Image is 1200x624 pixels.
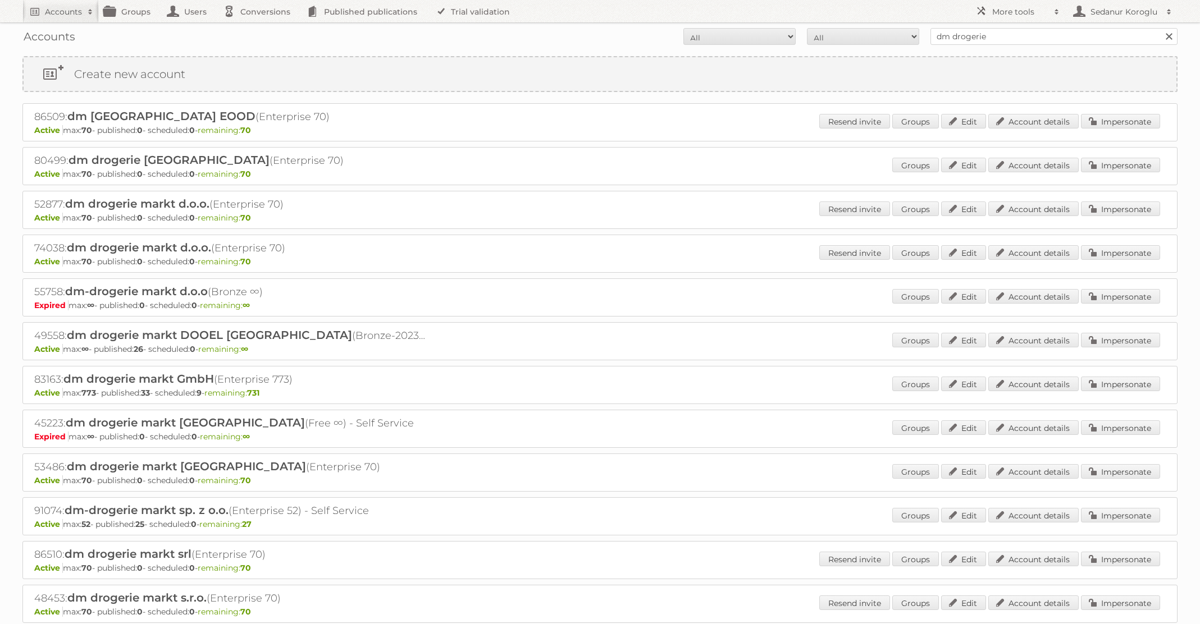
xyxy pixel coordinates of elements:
[1081,552,1160,566] a: Impersonate
[65,503,229,517] span: dm-drogerie markt sp. z o.o.
[819,201,890,216] a: Resend invite
[135,519,144,529] strong: 25
[941,201,986,216] a: Edit
[189,475,195,485] strong: 0
[198,344,248,354] span: remaining:
[892,158,939,172] a: Groups
[34,460,427,474] h2: 53486: (Enterprise 70)
[34,213,1166,223] p: max: - published: - scheduled: -
[941,377,986,391] a: Edit
[199,519,252,529] span: remaining:
[137,125,143,135] strong: 0
[34,109,427,124] h2: 86509: (Enterprise 70)
[892,464,939,479] a: Groups
[34,432,69,442] span: Expired
[66,416,305,429] span: dm drogerie markt [GEOGRAPHIC_DATA]
[198,213,251,223] span: remaining:
[988,158,1079,172] a: Account details
[242,519,252,529] strong: 27
[819,114,890,129] a: Resend invite
[65,285,208,298] span: dm-drogerie markt d.o.o
[892,420,939,435] a: Groups
[34,607,63,617] span: Active
[819,245,890,260] a: Resend invite
[892,595,939,610] a: Groups
[892,377,939,391] a: Groups
[34,300,1166,310] p: max: - published: - scheduled: -
[988,201,1079,216] a: Account details
[34,388,63,398] span: Active
[1081,114,1160,129] a: Impersonate
[892,508,939,522] a: Groups
[819,595,890,610] a: Resend invite
[988,114,1079,129] a: Account details
[1081,508,1160,522] a: Impersonate
[198,125,251,135] span: remaining:
[24,57,1176,91] a: Create new account
[81,475,92,485] strong: 70
[819,552,890,566] a: Resend invite
[137,563,143,573] strong: 0
[241,344,248,354] strong: ∞
[34,285,427,299] h2: 55758: (Bronze ∞)
[189,125,195,135] strong: 0
[34,241,427,255] h2: 74038: (Enterprise 70)
[34,300,69,310] span: Expired
[34,372,427,387] h2: 83163: (Enterprise 773)
[191,432,197,442] strong: 0
[34,503,427,518] h2: 91074: (Enterprise 52) - Self Service
[988,420,1079,435] a: Account details
[67,109,255,123] span: dm [GEOGRAPHIC_DATA] EOOD
[200,432,250,442] span: remaining:
[1088,6,1161,17] h2: Sedanur Koroglu
[34,256,63,267] span: Active
[34,475,1166,485] p: max: - published: - scheduled: -
[81,607,92,617] strong: 70
[892,114,939,129] a: Groups
[198,607,251,617] span: remaining:
[87,300,94,310] strong: ∞
[198,256,251,267] span: remaining:
[34,169,63,179] span: Active
[189,607,195,617] strong: 0
[892,333,939,347] a: Groups
[941,333,986,347] a: Edit
[34,519,1166,529] p: max: - published: - scheduled: -
[34,169,1166,179] p: max: - published: - scheduled: -
[941,158,986,172] a: Edit
[892,245,939,260] a: Groups
[240,475,251,485] strong: 70
[1081,464,1160,479] a: Impersonate
[81,519,90,529] strong: 52
[141,388,150,398] strong: 33
[65,197,209,210] span: dm drogerie markt d.o.o.
[892,289,939,304] a: Groups
[34,563,1166,573] p: max: - published: - scheduled: -
[988,464,1079,479] a: Account details
[81,563,92,573] strong: 70
[189,169,195,179] strong: 0
[81,213,92,223] strong: 70
[240,256,251,267] strong: 70
[81,125,92,135] strong: 70
[240,213,251,223] strong: 70
[34,197,427,212] h2: 52877: (Enterprise 70)
[941,420,986,435] a: Edit
[139,300,145,310] strong: 0
[87,432,94,442] strong: ∞
[34,563,63,573] span: Active
[189,563,195,573] strong: 0
[65,547,191,561] span: dm drogerie markt srl
[240,607,251,617] strong: 70
[988,595,1079,610] a: Account details
[1081,201,1160,216] a: Impersonate
[240,563,251,573] strong: 70
[1081,245,1160,260] a: Impersonate
[992,6,1048,17] h2: More tools
[191,519,197,529] strong: 0
[1081,158,1160,172] a: Impersonate
[139,432,145,442] strong: 0
[63,372,214,386] span: dm drogerie markt GmbH
[247,388,259,398] strong: 731
[34,344,63,354] span: Active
